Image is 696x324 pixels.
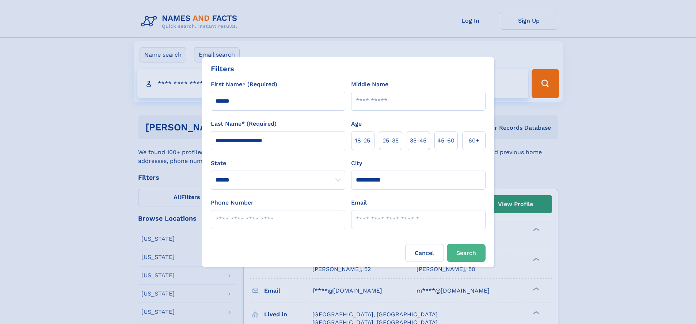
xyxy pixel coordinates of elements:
span: 35‑45 [410,136,426,145]
label: First Name* (Required) [211,80,277,89]
label: Cancel [405,244,444,262]
label: Email [351,198,367,207]
span: 60+ [468,136,479,145]
div: Filters [211,63,234,74]
label: Middle Name [351,80,388,89]
span: 25‑35 [383,136,399,145]
span: 45‑60 [437,136,455,145]
span: 18‑25 [355,136,370,145]
label: City [351,159,362,168]
label: Phone Number [211,198,254,207]
label: Age [351,119,362,128]
label: Last Name* (Required) [211,119,277,128]
button: Search [447,244,486,262]
label: State [211,159,345,168]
